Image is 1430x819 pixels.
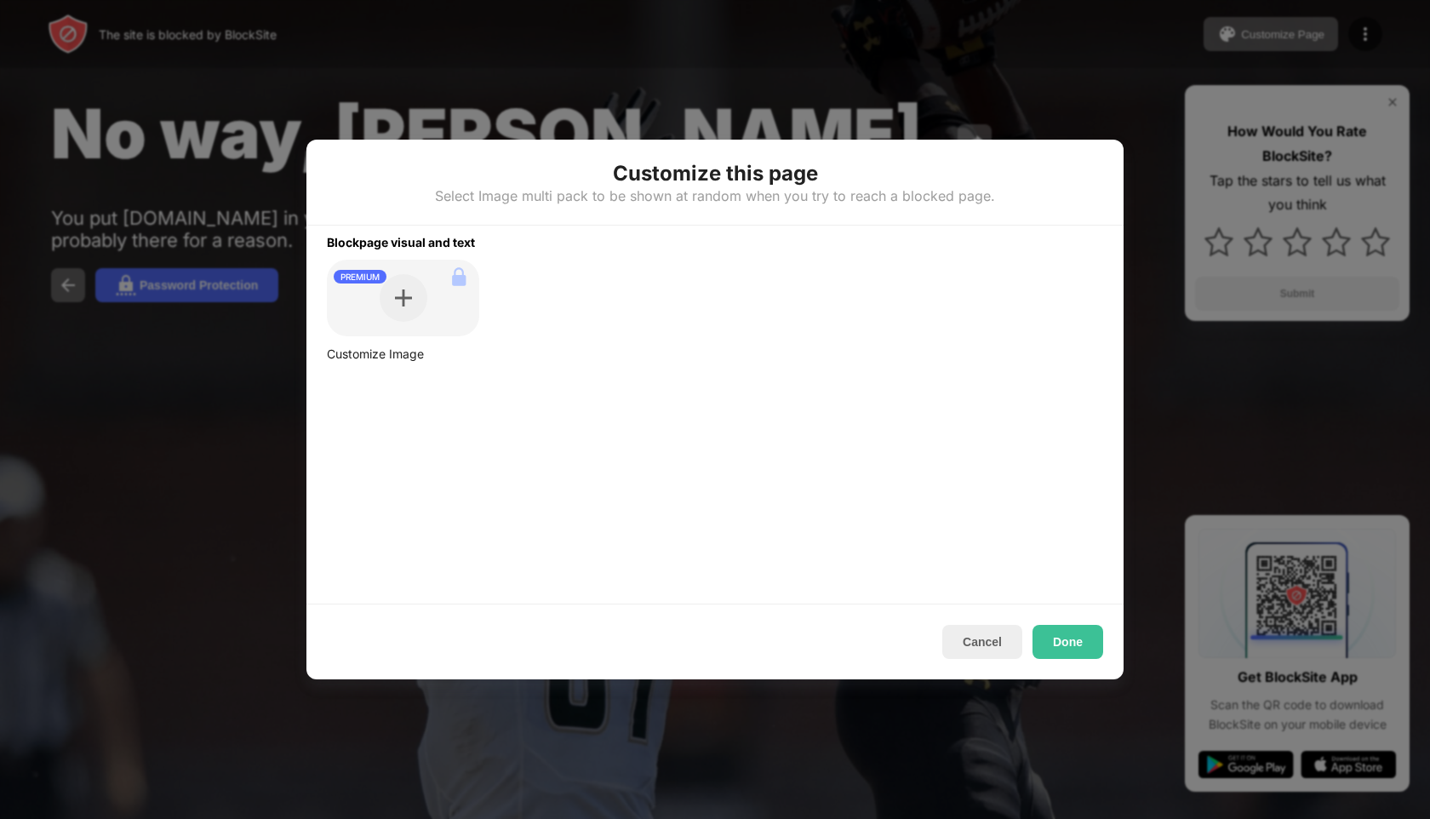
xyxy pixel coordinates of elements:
img: lock.svg [445,263,472,290]
div: Customize Image [327,346,479,362]
button: Cancel [942,625,1022,659]
div: Select Image multi pack to be shown at random when you try to reach a blocked page. [435,187,995,204]
div: Customize this page [613,160,818,187]
button: Done [1032,625,1103,659]
div: PREMIUM [334,270,386,283]
div: Blockpage visual and text [306,226,1124,249]
img: plus.svg [395,289,412,306]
